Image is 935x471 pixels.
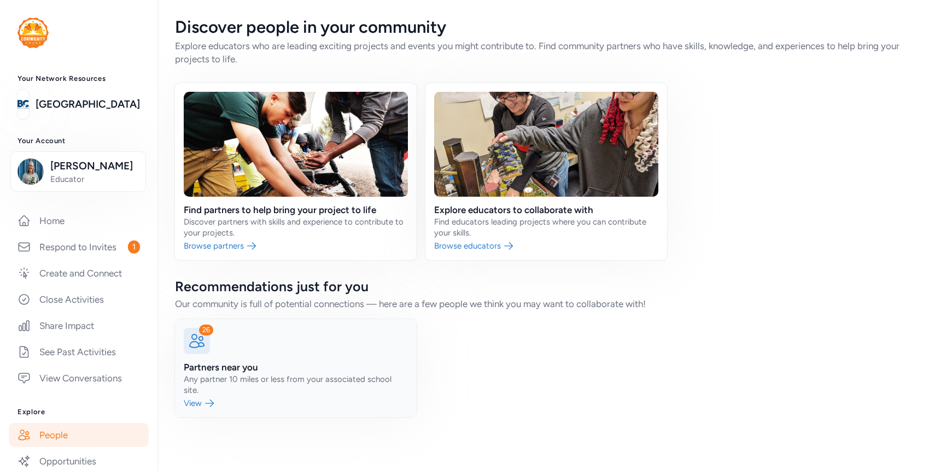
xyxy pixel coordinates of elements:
h3: Your Account [17,137,140,145]
div: Explore educators who are leading exciting projects and events you might contribute to. Find comm... [175,39,918,66]
a: Home [9,209,149,233]
a: Share Impact [9,314,149,338]
div: Our community is full of potential connections — here are a few people we think you may want to c... [175,297,918,310]
span: [PERSON_NAME] [50,158,139,174]
a: [GEOGRAPHIC_DATA] [36,97,140,112]
a: Create and Connect [9,261,149,285]
a: Close Activities [9,287,149,311]
a: People [9,423,149,447]
img: logo [17,92,29,116]
a: View Conversations [9,366,149,390]
h3: Your Network Resources [17,74,140,83]
button: [PERSON_NAME]Educator [10,151,146,192]
span: Educator [50,174,139,185]
a: Respond to Invites1 [9,235,149,259]
div: Recommendations just for you [175,278,918,295]
a: See Past Activities [9,340,149,364]
h3: Explore [17,408,140,416]
div: Discover people in your community [175,17,918,37]
span: 1 [128,240,140,254]
div: 26 [199,325,213,335]
img: logo [17,17,49,48]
